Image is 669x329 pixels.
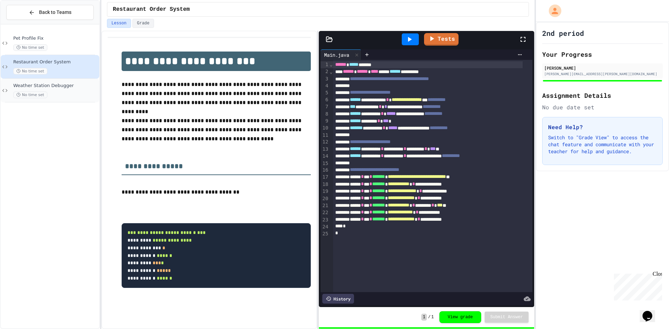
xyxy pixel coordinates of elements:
[321,195,329,202] div: 20
[321,202,329,209] div: 21
[321,167,329,174] div: 16
[431,314,434,320] span: 1
[13,83,98,89] span: Weather Station Debugger
[3,3,48,44] div: Chat with us now!Close
[548,134,657,155] p: Switch to "Grade View" to access the chat feature and communicate with your teacher for help and ...
[321,224,329,230] div: 24
[321,188,329,195] div: 19
[611,271,662,300] iframe: chat widget
[321,132,329,139] div: 11
[107,19,131,28] button: Lesson
[321,68,329,75] div: 2
[321,76,329,83] div: 3
[321,146,329,153] div: 13
[321,49,361,60] div: Main.java
[321,230,329,237] div: 25
[39,9,71,16] span: Back to Teams
[321,181,329,188] div: 18
[541,3,563,19] div: My Account
[421,314,426,321] span: 1
[321,96,329,103] div: 6
[542,49,663,59] h2: Your Progress
[13,59,98,65] span: Restaurant Order System
[321,125,329,132] div: 10
[542,91,663,100] h2: Assignment Details
[544,71,661,77] div: [PERSON_NAME][EMAIL_ADDRESS][PERSON_NAME][DOMAIN_NAME]
[321,51,353,58] div: Main.java
[640,301,662,322] iframe: chat widget
[428,314,431,320] span: /
[329,62,333,67] span: Fold line
[321,103,329,110] div: 7
[485,312,529,323] button: Submit Answer
[113,5,190,14] span: Restaurant Order System
[321,209,329,216] div: 22
[13,36,98,41] span: Pet Profile Fix
[329,69,333,75] span: Fold line
[321,89,329,96] div: 5
[544,65,661,71] div: [PERSON_NAME]
[321,139,329,146] div: 12
[321,153,329,160] div: 14
[322,294,354,304] div: History
[321,217,329,224] div: 23
[424,33,459,46] a: Tests
[548,123,657,131] h3: Need Help?
[321,83,329,89] div: 4
[13,44,47,51] span: No time set
[132,19,154,28] button: Grade
[321,111,329,118] div: 8
[321,160,329,167] div: 15
[321,61,329,68] div: 1
[13,68,47,75] span: No time set
[321,174,329,181] div: 17
[6,5,94,20] button: Back to Teams
[439,311,481,323] button: View grade
[321,118,329,125] div: 9
[542,103,663,111] div: No due date set
[542,28,584,38] h1: 2nd period
[490,314,523,320] span: Submit Answer
[13,92,47,98] span: No time set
